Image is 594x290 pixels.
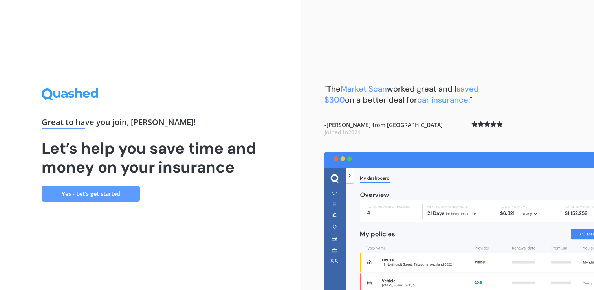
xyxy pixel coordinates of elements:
b: - [PERSON_NAME] from [GEOGRAPHIC_DATA] [324,121,443,136]
div: Great to have you join , [PERSON_NAME] ! [42,118,259,129]
span: car insurance [417,95,468,105]
h1: Let’s help you save time and money on your insurance [42,139,259,176]
span: saved $300 [324,84,479,105]
span: Joined in 2021 [324,128,361,136]
b: "The worked great and I on a better deal for ." [324,84,479,105]
img: dashboard.webp [324,152,594,290]
a: Yes - Let’s get started [42,186,140,202]
span: Market Scan [341,84,387,94]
